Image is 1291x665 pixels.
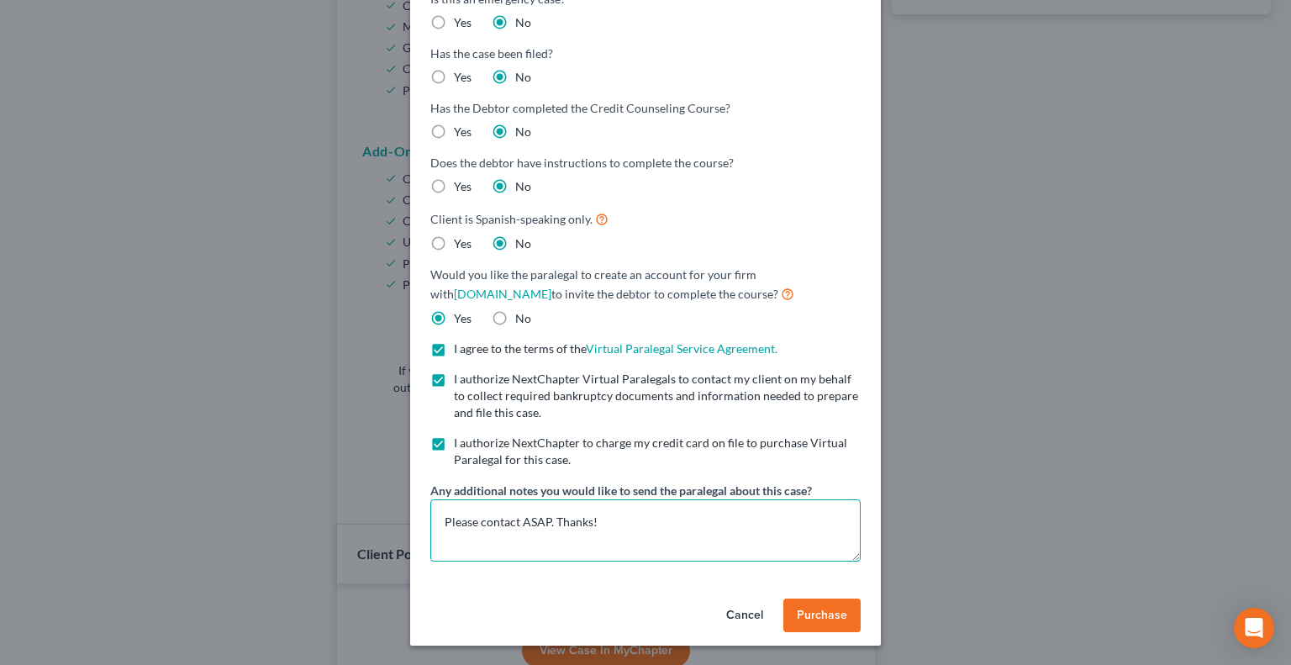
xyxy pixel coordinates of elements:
[515,311,531,325] span: No
[515,15,531,29] span: No
[430,482,812,499] label: Any additional notes you would like to send the paralegal about this case?
[454,15,472,29] span: Yes
[1234,608,1274,648] div: Open Intercom Messenger
[454,435,847,467] span: I authorize NextChapter to charge my credit card on file to purchase Virtual Paralegal for this c...
[515,124,531,139] span: No
[430,212,593,226] span: Client is Spanish-speaking only.
[713,599,777,632] button: Cancel
[797,608,847,622] span: Purchase
[454,236,472,251] span: Yes
[454,70,472,84] span: Yes
[454,287,551,301] a: [DOMAIN_NAME]
[430,101,730,115] span: Has the Debtor completed the Credit Counseling Course?
[430,46,553,61] span: Has the case been filed?
[515,70,531,84] span: No
[454,311,472,325] span: Yes
[430,267,778,301] span: Would you like the paralegal to create an account for your firm with to invite the debtor to comp...
[515,179,531,193] span: No
[586,341,777,356] a: Virtual Paralegal Service Agreement.
[783,599,861,632] button: Purchase
[454,372,858,420] span: I authorize NextChapter Virtual Paralegals to contact my client on my behalf to collect required ...
[515,236,531,251] span: No
[454,124,472,139] span: Yes
[430,156,734,170] span: Does the debtor have instructions to complete the course?
[454,179,472,193] span: Yes
[454,341,586,356] span: I agree to the terms of the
